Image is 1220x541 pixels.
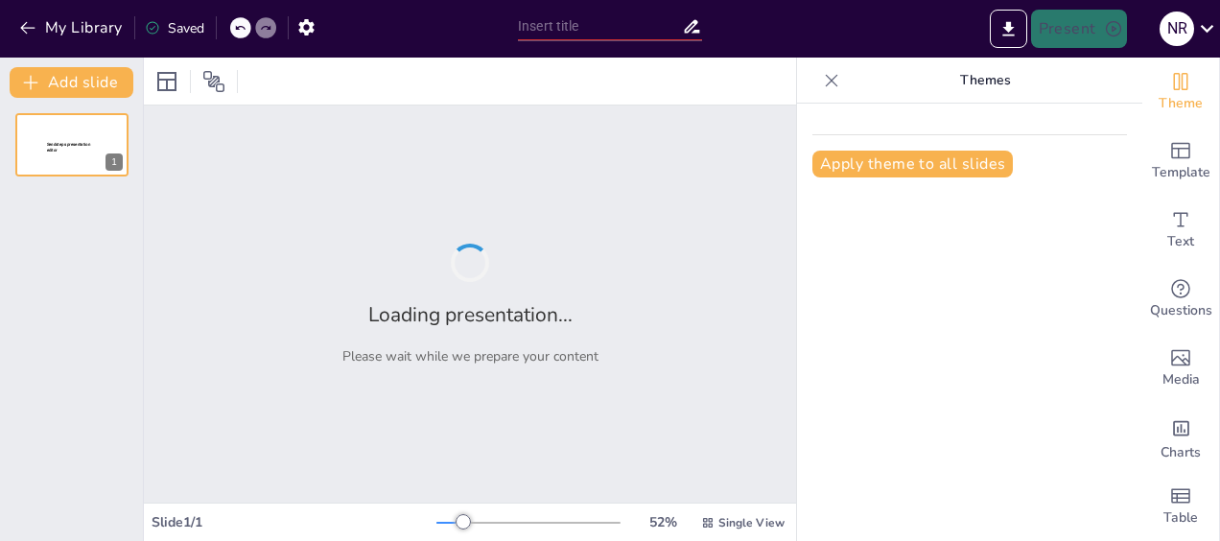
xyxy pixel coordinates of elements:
div: N R [1160,12,1194,46]
input: Insert title [518,12,682,40]
span: Charts [1161,442,1201,463]
button: Add slide [10,67,133,98]
div: Add text boxes [1142,196,1219,265]
div: Add charts and graphs [1142,403,1219,472]
p: Please wait while we prepare your content [342,347,598,365]
span: Questions [1150,300,1212,321]
span: Single View [718,515,785,530]
span: Sendsteps presentation editor [47,142,90,153]
span: Position [202,70,225,93]
div: Get real-time input from your audience [1142,265,1219,334]
div: Slide 1 / 1 [152,513,436,531]
div: 1 [106,153,123,171]
div: Add a table [1142,472,1219,541]
button: N R [1160,10,1194,48]
span: Text [1167,231,1194,252]
button: Present [1031,10,1127,48]
button: My Library [14,12,130,43]
button: Export to PowerPoint [990,10,1027,48]
div: Add images, graphics, shapes or video [1142,334,1219,403]
p: Themes [847,58,1123,104]
h2: Loading presentation... [368,301,573,328]
span: Theme [1159,93,1203,114]
div: Saved [145,19,204,37]
button: Apply theme to all slides [812,151,1013,177]
div: Layout [152,66,182,97]
div: 1 [15,113,129,176]
span: Template [1152,162,1210,183]
span: Media [1162,369,1200,390]
div: Add ready made slides [1142,127,1219,196]
div: Change the overall theme [1142,58,1219,127]
div: 52 % [640,513,686,531]
span: Table [1163,507,1198,529]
